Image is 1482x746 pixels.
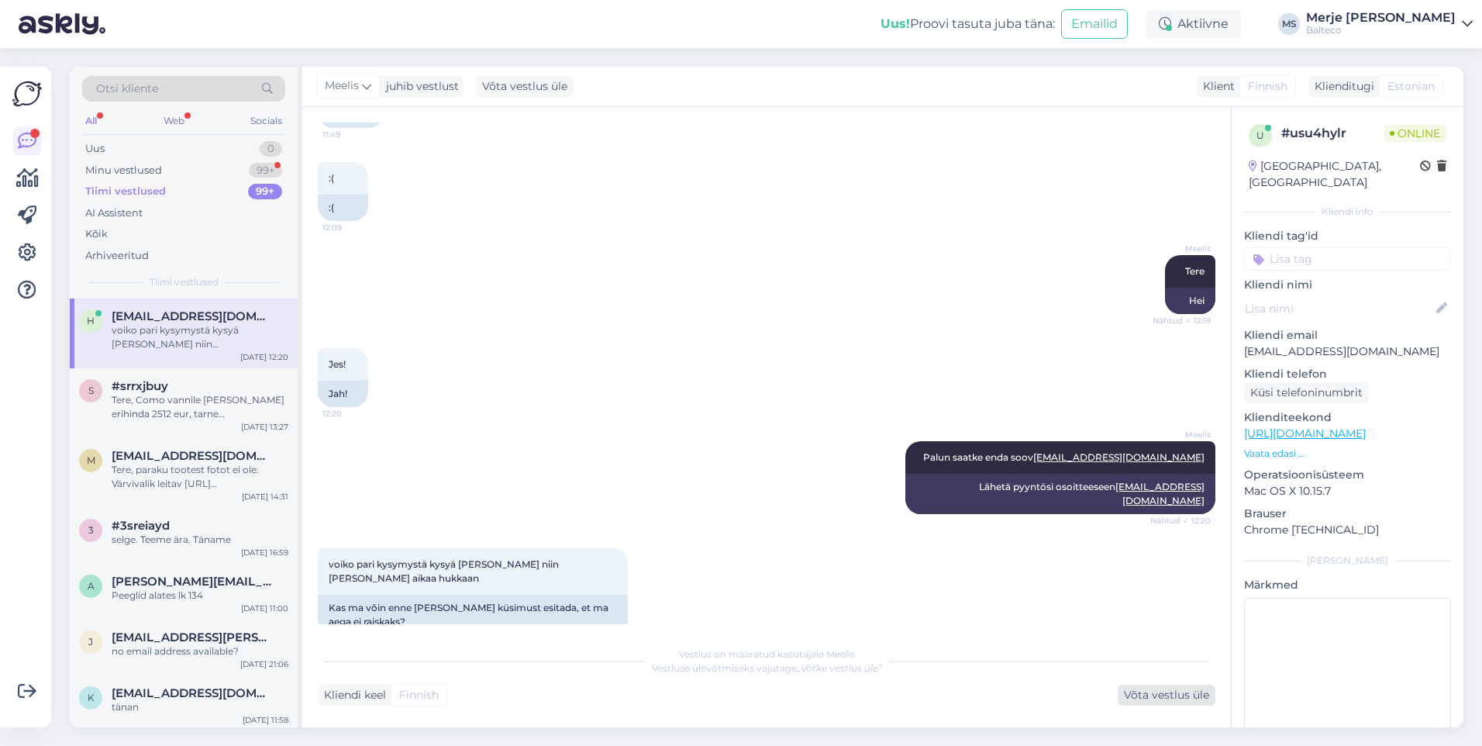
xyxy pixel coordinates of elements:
[1118,685,1215,706] div: Võta vestlus üle
[88,524,94,536] span: 3
[1244,366,1451,382] p: Kliendi telefon
[240,351,288,363] div: [DATE] 12:20
[242,491,288,503] div: [DATE] 14:31
[1306,24,1456,36] div: Balteco
[322,408,381,420] span: 12:20
[679,648,855,660] span: Vestlus on määratud kasutajale Meelis
[652,662,882,674] span: Vestluse ülevõtmiseks vajutage
[249,163,282,178] div: 99+
[1387,78,1435,95] span: Estonian
[112,589,288,603] div: Peeglid alates lk 134
[112,323,288,351] div: voiko pari kysymystä kysyä [PERSON_NAME] niin [PERSON_NAME] aikaa hukkaan
[1115,481,1205,506] a: [EMAIL_ADDRESS][DOMAIN_NAME]
[1185,265,1205,277] span: Tere
[112,519,170,533] span: #3sreiayd
[112,463,288,491] div: Tere, paraku tootest fotot ei ole. Värvivalik leitav [URL][DOMAIN_NAME]
[150,275,219,289] span: Tiimi vestlused
[87,315,95,326] span: h
[1244,277,1451,293] p: Kliendi nimi
[82,111,100,131] div: All
[1165,288,1215,314] div: Hei
[881,16,910,31] b: Uus!
[88,580,95,592] span: a
[241,603,288,614] div: [DATE] 11:00
[1306,12,1456,24] div: Merje [PERSON_NAME]
[1244,427,1366,440] a: [URL][DOMAIN_NAME]
[240,658,288,670] div: [DATE] 21:06
[1153,243,1211,254] span: Meelis
[329,358,346,370] span: Jes!
[1244,447,1451,461] p: Vaata edasi ...
[85,141,105,157] div: Uus
[112,309,273,323] span: hesesses@gmail.com
[1153,315,1211,326] span: Nähtud ✓ 12:19
[160,111,188,131] div: Web
[905,474,1215,514] div: Lähetä pyyntösi osoitteeseen
[380,78,459,95] div: juhib vestlust
[112,644,288,658] div: no email address available?
[1244,554,1451,568] div: [PERSON_NAME]
[87,454,95,466] span: m
[1033,451,1205,463] a: [EMAIL_ADDRESS][DOMAIN_NAME]
[248,184,282,199] div: 99+
[1244,522,1451,538] p: Chrome [TECHNICAL_ID]
[260,141,282,157] div: 0
[476,76,574,97] div: Võta vestlus üle
[1244,409,1451,426] p: Klienditeekond
[1244,228,1451,244] p: Kliendi tag'id
[1244,247,1451,271] input: Lisa tag
[318,595,628,635] div: Kas ma võin enne [PERSON_NAME] küsimust esitada, et ma aega ei raiskaks?
[1153,429,1211,440] span: Meelis
[1150,515,1211,527] span: Nähtud ✓ 12:20
[1146,10,1241,38] div: Aktiivne
[1244,577,1451,593] p: Märkmed
[1244,205,1451,219] div: Kliendi info
[318,687,386,703] div: Kliendi keel
[112,533,288,547] div: selge. Teeme ära. Täname
[1281,124,1384,143] div: # usu4hylr
[112,630,273,644] span: jordan.cerniglia@gmail.com
[85,205,143,221] div: AI Assistent
[1244,467,1451,483] p: Operatsioonisüsteem
[1244,382,1369,403] div: Küsi telefoninumbrit
[1244,483,1451,499] p: Mac OS X 10.15.7
[1248,78,1287,95] span: Finnish
[318,195,368,221] div: :(
[399,687,439,703] span: Finnish
[1308,78,1374,95] div: Klienditugi
[85,184,166,199] div: Tiimi vestlused
[325,78,359,95] span: Meelis
[247,111,285,131] div: Socials
[318,381,368,407] div: Jah!
[329,558,561,584] span: voiko pari kysymystä kysyä [PERSON_NAME] niin [PERSON_NAME] aikaa hukkaan
[85,163,162,178] div: Minu vestlused
[1384,125,1446,142] span: Online
[1244,344,1451,360] p: [EMAIL_ADDRESS][DOMAIN_NAME]
[243,714,288,726] div: [DATE] 11:58
[112,575,273,589] span: amelia.alexander1@outlook.com
[12,79,42,109] img: Askly Logo
[1249,158,1420,191] div: [GEOGRAPHIC_DATA], [GEOGRAPHIC_DATA]
[881,15,1055,33] div: Proovi tasuta juba täna:
[1244,327,1451,344] p: Kliendi email
[241,547,288,558] div: [DATE] 16:59
[112,379,168,393] span: #srrxjbuy
[241,421,288,433] div: [DATE] 13:27
[1244,506,1451,522] p: Brauser
[112,393,288,421] div: Tere, Como vannile [PERSON_NAME] erihinda 2512 eur, tarne [PERSON_NAME] nädalat
[88,692,95,703] span: k
[322,129,381,140] span: 11:49
[923,451,1205,463] span: Palun saatke enda soov
[322,222,381,233] span: 12:09
[88,385,94,396] span: s
[329,172,334,184] span: :(
[85,226,108,242] div: Kõik
[112,686,273,700] span: kadri.tonto@gmail.com
[1061,9,1128,39] button: Emailid
[1245,300,1433,317] input: Lisa nimi
[85,248,149,264] div: Arhiveeritud
[1306,12,1473,36] a: Merje [PERSON_NAME]Balteco
[88,636,93,648] span: j
[112,449,273,463] span: mirjam@encelin.com
[96,81,158,97] span: Otsi kliente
